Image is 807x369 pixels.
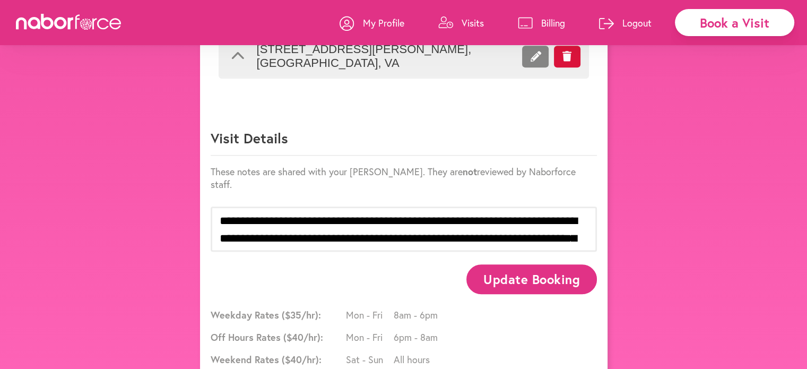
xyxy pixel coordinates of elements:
[283,331,323,344] span: ($ 40 /hr):
[211,331,343,344] span: Off Hours Rates
[363,16,404,29] p: My Profile
[211,308,343,321] span: Weekday Rates
[282,353,322,366] span: ($ 40 /hr):
[346,308,394,321] span: Mon - Fri
[462,16,484,29] p: Visits
[346,331,394,344] span: Mon - Fri
[599,7,652,39] a: Logout
[340,7,404,39] a: My Profile
[211,129,597,156] p: Visit Details
[211,165,597,191] p: These notes are shared with your [PERSON_NAME]. They are reviewed by Naborforce staff.
[622,16,652,29] p: Logout
[541,16,565,29] p: Billing
[394,353,441,366] span: All hours
[438,7,484,39] a: Visits
[394,308,441,321] span: 8am - 6pm
[211,353,343,366] span: Weekend Rates
[675,9,794,36] div: Book a Visit
[346,353,394,366] span: Sat - Sun
[282,308,321,321] span: ($ 35 /hr):
[257,42,490,70] span: [STREET_ADDRESS][PERSON_NAME] , [GEOGRAPHIC_DATA] , VA
[463,165,477,178] strong: not
[466,264,596,294] button: Update Booking
[518,7,565,39] a: Billing
[394,331,441,344] span: 6pm - 8am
